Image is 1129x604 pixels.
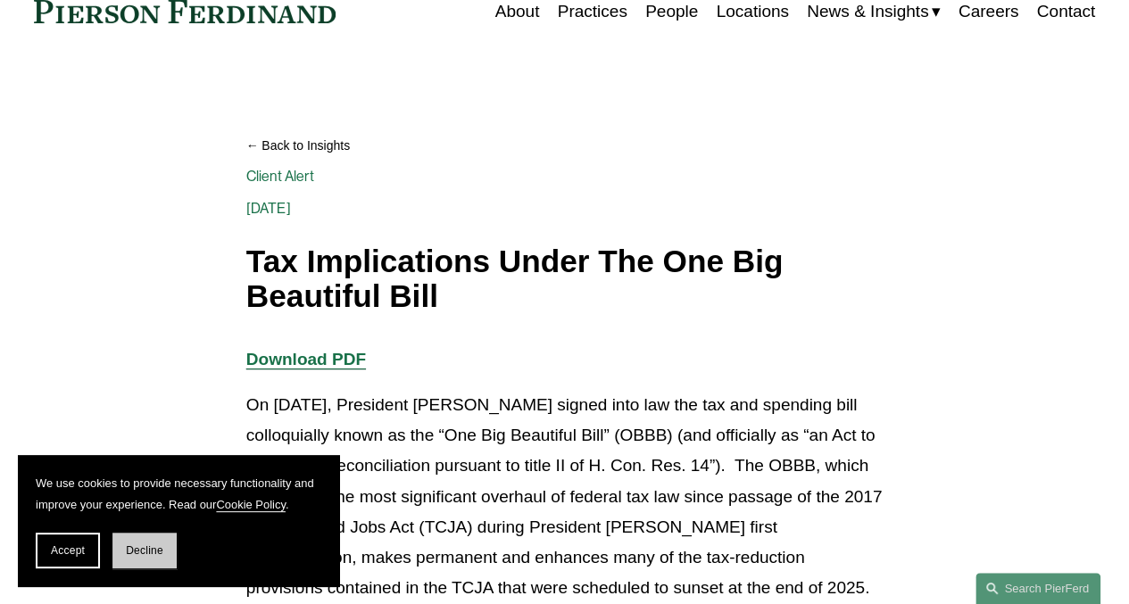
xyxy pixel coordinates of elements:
a: Client Alert [246,168,314,185]
a: Search this site [975,573,1100,604]
button: Decline [112,533,177,568]
span: Decline [126,544,163,557]
span: [DATE] [246,200,291,217]
section: Cookie banner [18,455,339,586]
h1: Tax Implications Under The One Big Beautiful Bill [246,244,883,313]
span: Accept [51,544,85,557]
a: Cookie Policy [216,498,286,511]
p: We use cookies to provide necessary functionality and improve your experience. Read our . [36,473,321,515]
a: Download PDF [246,350,366,368]
a: Back to Insights [246,130,883,161]
button: Accept [36,533,100,568]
